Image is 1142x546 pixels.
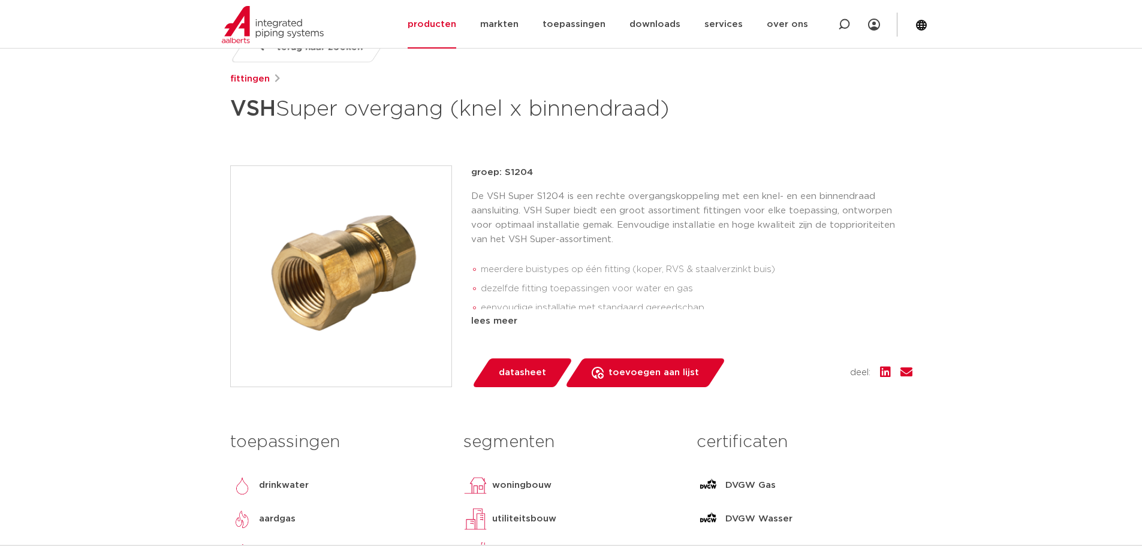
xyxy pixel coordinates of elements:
[231,166,451,387] img: Product Image for VSH Super overgang (knel x binnendraad)
[697,507,721,531] img: DVGW Wasser
[481,279,912,298] li: dezelfde fitting toepassingen voor water en gas
[725,512,793,526] p: DVGW Wasser
[463,430,679,454] h3: segmenten
[608,363,699,382] span: toevoegen aan lijst
[230,473,254,497] img: drinkwater
[492,478,552,493] p: woningbouw
[697,473,721,497] img: DVGW Gas
[481,260,912,279] li: meerdere buistypes op één fitting (koper, RVS & staalverzinkt buis)
[230,72,270,86] a: fittingen
[471,189,912,247] p: De VSH Super S1204 is een rechte overgangskoppeling met een knel- en een binnendraad aansluiting....
[463,507,487,531] img: utiliteitsbouw
[499,363,546,382] span: datasheet
[850,366,870,380] span: deel:
[230,507,254,531] img: aardgas
[230,430,445,454] h3: toepassingen
[230,91,680,127] h1: Super overgang (knel x binnendraad)
[697,430,912,454] h3: certificaten
[471,358,573,387] a: datasheet
[259,478,309,493] p: drinkwater
[481,298,912,318] li: eenvoudige installatie met standaard gereedschap
[471,314,912,328] div: lees meer
[230,98,276,120] strong: VSH
[463,473,487,497] img: woningbouw
[725,478,776,493] p: DVGW Gas
[471,165,912,180] p: groep: S1204
[492,512,556,526] p: utiliteitsbouw
[259,512,296,526] p: aardgas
